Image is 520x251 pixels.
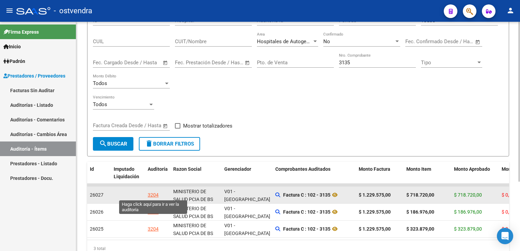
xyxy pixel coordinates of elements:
[359,192,391,198] strong: $ 1.229.575,00
[209,60,242,66] input: Fecha fin
[145,162,170,184] datatable-header-cell: Auditoría
[99,141,127,147] span: Buscar
[173,166,201,172] span: Razon Social
[283,209,330,215] strong: Factura C : 102 - 3135
[244,59,251,67] button: Open calendar
[224,166,251,172] span: Gerenciador
[90,166,94,172] span: Id
[148,191,159,199] div: 3204
[451,162,499,184] datatable-header-cell: Monto Aprobado
[275,166,330,172] span: Comprobantes Auditados
[162,122,169,130] button: Open calendar
[224,189,270,202] span: V01 - [GEOGRAPHIC_DATA]
[359,209,391,215] strong: $ 1.229.575,00
[93,137,133,151] button: Buscar
[90,226,103,232] span: 26025
[93,101,107,107] span: Todos
[502,226,515,232] span: $ 0,00
[257,38,318,45] span: Hospitales de Autogestión
[139,137,200,151] button: Borrar Filtros
[406,192,434,198] strong: $ 718.720,00
[359,226,391,232] strong: $ 1.229.575,00
[454,226,482,232] span: $ 323.879,00
[224,206,270,219] span: V01 - [GEOGRAPHIC_DATA]
[5,6,14,15] mat-icon: menu
[406,209,434,215] strong: $ 186.976,00
[148,208,159,216] div: 3204
[173,188,219,219] div: - 30626983398
[93,80,107,86] span: Todos
[90,192,103,198] span: 26027
[173,205,219,228] div: MINISTERIO DE SALUD PCIA DE BS AS O. P.
[127,60,160,66] input: Fecha fin
[406,226,434,232] strong: $ 323.879,00
[404,162,451,184] datatable-header-cell: Monto Item
[173,222,219,245] div: MINISTERIO DE SALUD PCIA DE BS AS O. P.
[497,228,513,244] div: Open Intercom Messenger
[99,139,107,148] mat-icon: search
[506,6,515,15] mat-icon: person
[454,209,482,215] span: $ 186.976,00
[183,122,232,130] span: Mostrar totalizadores
[454,192,482,198] span: $ 718.720,00
[3,57,25,65] span: Padrón
[93,122,120,129] input: Fecha inicio
[474,38,482,46] button: Open calendar
[170,162,222,184] datatable-header-cell: Razon Social
[283,192,330,198] strong: Factura C : 102 - 3135
[224,223,270,236] span: V01 - [GEOGRAPHIC_DATA]
[273,162,356,184] datatable-header-cell: Comprobantes Auditados
[173,205,219,236] div: - 30626983398
[162,59,169,67] button: Open calendar
[127,122,160,129] input: Fecha fin
[502,209,515,215] span: $ 0,00
[148,225,159,233] div: 3204
[93,60,120,66] input: Fecha inicio
[175,60,202,66] input: Fecha inicio
[173,188,219,211] div: MINISTERIO DE SALUD PCIA DE BS AS O. P.
[145,139,153,148] mat-icon: delete
[3,28,39,36] span: Firma Express
[356,162,404,184] datatable-header-cell: Monto Factura
[145,141,194,147] span: Borrar Filtros
[222,162,273,184] datatable-header-cell: Gerenciador
[359,166,390,172] span: Monto Factura
[54,3,92,18] span: - ostvendra
[323,38,330,45] span: No
[111,162,145,184] datatable-header-cell: Imputado Liquidación
[406,166,431,172] span: Monto Item
[454,166,490,172] span: Monto Aprobado
[148,166,168,172] span: Auditoría
[283,226,330,232] strong: Factura C : 102 - 3135
[3,72,65,80] span: Prestadores / Proveedores
[90,209,103,215] span: 26026
[3,43,21,50] span: Inicio
[439,38,472,45] input: Fecha fin
[502,192,515,198] span: $ 0,00
[421,60,476,66] span: Tipo
[114,166,139,180] span: Imputado Liquidación
[87,162,111,184] datatable-header-cell: Id
[405,38,433,45] input: Fecha inicio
